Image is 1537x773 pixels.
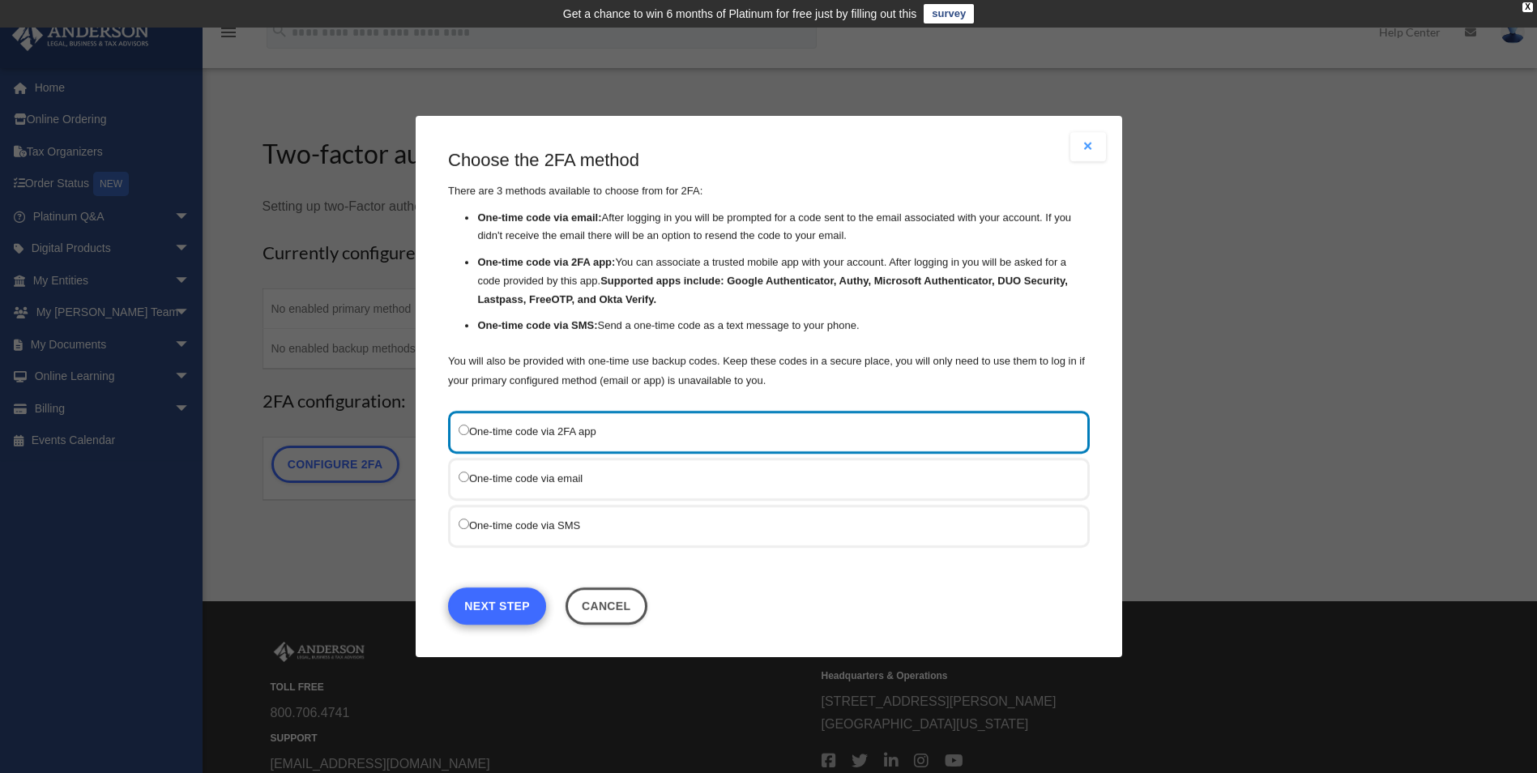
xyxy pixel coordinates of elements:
[477,254,1090,309] li: You can associate a trusted mobile app with your account. After logging in you will be asked for ...
[459,472,469,482] input: One-time code via email
[924,4,974,23] a: survey
[477,211,601,224] strong: One-time code via email:
[1522,2,1533,12] div: close
[477,209,1090,246] li: After logging in you will be prompted for a code sent to the email associated with your account. ...
[459,515,1063,536] label: One-time code via SMS
[563,4,917,23] div: Get a chance to win 6 months of Platinum for free just by filling out this
[448,148,1090,391] div: There are 3 methods available to choose from for 2FA:
[459,425,469,435] input: One-time code via 2FA app
[477,319,597,331] strong: One-time code via SMS:
[477,317,1090,335] li: Send a one-time code as a text message to your phone.
[565,587,647,625] button: Close this dialog window
[448,148,1090,173] h3: Choose the 2FA method
[448,352,1090,391] p: You will also be provided with one-time use backup codes. Keep these codes in a secure place, you...
[459,468,1063,489] label: One-time code via email
[448,587,546,625] a: Next Step
[477,256,615,268] strong: One-time code via 2FA app:
[1070,132,1106,161] button: Close modal
[477,275,1067,305] strong: Supported apps include: Google Authenticator, Authy, Microsoft Authenticator, DUO Security, Lastp...
[459,519,469,529] input: One-time code via SMS
[459,421,1063,442] label: One-time code via 2FA app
